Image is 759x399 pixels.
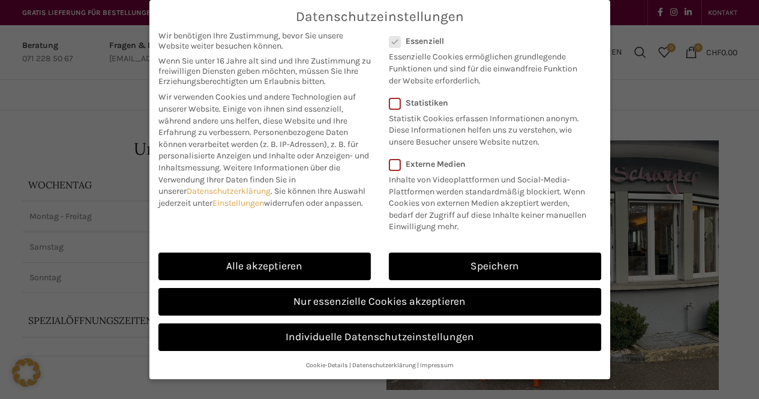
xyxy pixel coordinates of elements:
a: Cookie-Details [306,361,348,369]
label: Statistiken [389,98,586,108]
p: Inhalte von Videoplattformen und Social-Media-Plattformen werden standardmäßig blockiert. Wenn Co... [389,169,593,233]
a: Einstellungen [212,198,264,208]
a: Datenschutzerklärung [187,186,271,196]
label: Externe Medien [389,159,593,169]
span: Weitere Informationen über die Verwendung Ihrer Daten finden Sie in unserer . [158,163,340,196]
a: Nur essenzielle Cookies akzeptieren [158,288,601,316]
a: Alle akzeptieren [158,253,371,280]
a: Impressum [420,361,454,369]
a: Datenschutzerklärung [352,361,416,369]
a: Speichern [389,253,601,280]
span: Sie können Ihre Auswahl jederzeit unter widerrufen oder anpassen. [158,186,365,208]
span: Wenn Sie unter 16 Jahre alt sind und Ihre Zustimmung zu freiwilligen Diensten geben möchten, müss... [158,56,371,86]
span: Personenbezogene Daten können verarbeitet werden (z. B. IP-Adressen), z. B. für personalisierte A... [158,127,369,173]
span: Wir benötigen Ihre Zustimmung, bevor Sie unsere Website weiter besuchen können. [158,31,371,51]
a: Individuelle Datenschutzeinstellungen [158,323,601,351]
p: Statistik Cookies erfassen Informationen anonym. Diese Informationen helfen uns zu verstehen, wie... [389,108,586,148]
p: Essenzielle Cookies ermöglichen grundlegende Funktionen und sind für die einwandfreie Funktion de... [389,46,586,86]
span: Datenschutzeinstellungen [296,9,464,25]
label: Essenziell [389,36,586,46]
span: Wir verwenden Cookies und andere Technologien auf unserer Website. Einige von ihnen sind essenzie... [158,92,356,137]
